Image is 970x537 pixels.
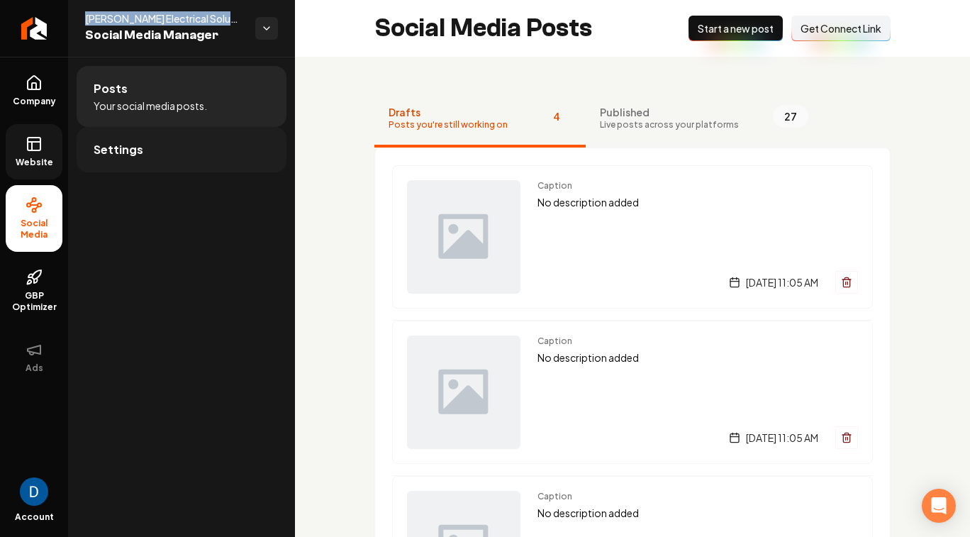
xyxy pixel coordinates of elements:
p: No description added [537,194,858,211]
span: GBP Optimizer [6,290,62,313]
button: Start a new post [689,16,783,41]
span: Account [15,511,54,523]
span: Published [600,105,739,119]
span: Company [7,96,62,107]
div: Open Intercom Messenger [922,489,956,523]
span: 4 [542,105,572,128]
p: No description added [537,505,858,521]
button: PublishedLive posts across your platforms27 [586,91,823,148]
span: Caption [537,336,858,347]
span: Settings [94,141,143,158]
img: Rebolt Logo [21,17,48,40]
span: Start a new post [698,21,774,35]
img: Post preview [407,180,520,294]
a: Company [6,63,62,118]
span: [PERSON_NAME] Electrical Solutions [85,11,244,26]
a: Settings [77,127,286,172]
button: DraftsPosts you're still working on4 [374,91,586,148]
h2: Social Media Posts [374,14,592,43]
p: No description added [537,350,858,366]
span: 27 [773,105,808,128]
span: Get Connect Link [801,21,881,35]
span: Caption [537,491,858,502]
button: Ads [6,330,62,385]
a: Website [6,124,62,179]
span: Drafts [389,105,508,119]
img: Post preview [407,336,520,449]
span: Social Media Manager [85,26,244,45]
button: Get Connect Link [791,16,891,41]
span: Ads [20,362,49,374]
span: Social Media [6,218,62,240]
a: Post previewCaptionNo description added[DATE] 11:05 AM [392,165,873,309]
span: Caption [537,180,858,192]
img: David Rice [20,477,48,506]
span: Website [10,157,59,168]
span: Posts you're still working on [389,119,508,131]
button: Open user button [20,477,48,506]
span: Live posts across your platforms [600,119,739,131]
span: [DATE] 11:05 AM [746,275,818,289]
span: [DATE] 11:05 AM [746,431,818,445]
span: Posts [94,80,128,97]
nav: Tabs [374,91,891,148]
a: GBP Optimizer [6,258,62,324]
span: Your social media posts. [94,99,207,113]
